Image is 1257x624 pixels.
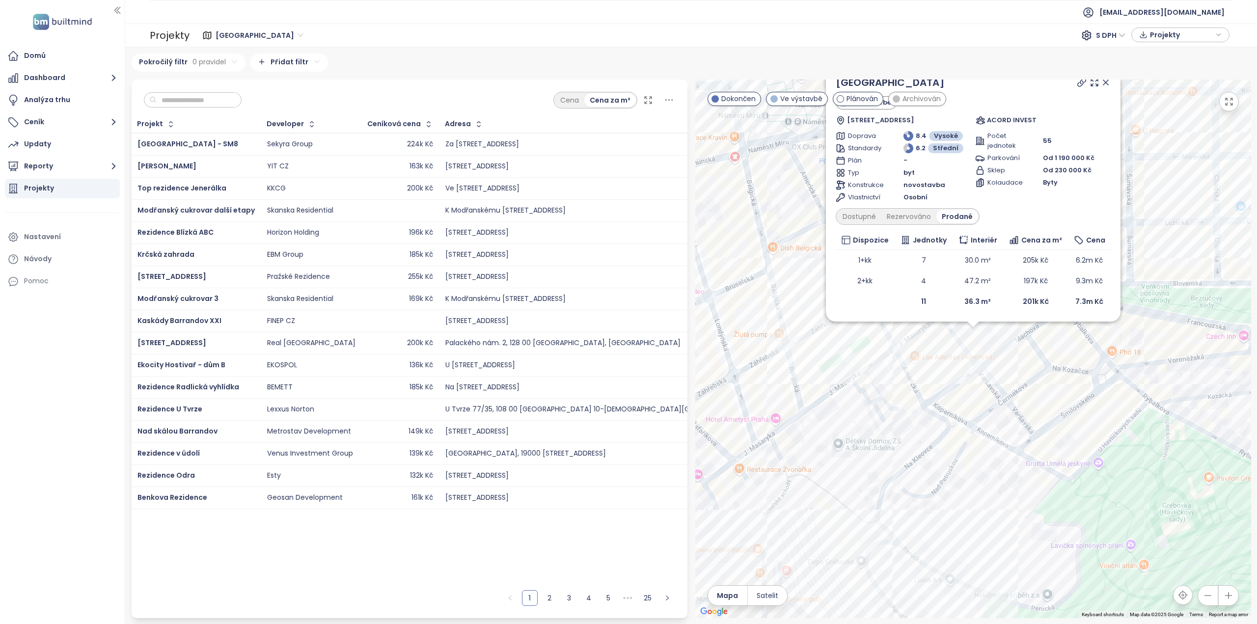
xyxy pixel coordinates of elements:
[748,586,787,605] button: Satelit
[640,590,656,606] li: 25
[445,339,681,348] div: Palackého nám. 2, 128 00 [GEOGRAPHIC_DATA], [GEOGRAPHIC_DATA]
[970,235,997,245] span: Interiér
[903,168,915,178] span: byt
[192,56,226,67] span: 0 pravidel
[542,590,557,606] li: 2
[267,493,343,502] div: Geosan Development
[137,470,195,480] span: Rezidence Odra
[267,140,313,149] div: Sekyra Group
[137,294,219,303] span: Modřanský cukrovar 3
[848,143,882,153] span: Standardy
[445,206,566,215] div: K Modřanskému [STREET_ADDRESS]
[24,94,70,106] div: Analýza trhu
[913,235,947,245] span: Jednotky
[445,121,471,127] div: Adresa
[267,162,289,171] div: YIT CZ
[24,231,61,243] div: Nastavení
[837,210,881,223] div: Dostupné
[584,93,636,107] div: Cena za m²
[698,605,730,618] a: Open this area in Google Maps (opens a new window)
[1150,27,1213,42] span: Projekty
[1021,235,1062,245] span: Cena za m²
[987,178,1021,188] span: Kolaudace
[267,361,297,370] div: EKOSPOL
[708,586,747,605] button: Mapa
[5,90,120,110] a: Analýza trhu
[1209,612,1248,617] a: Report a map error
[267,121,304,127] div: Developer
[137,227,214,237] a: Rezidence Blízká ABC
[902,93,941,104] span: Archivován
[903,180,945,190] span: novostavba
[1022,297,1048,306] b: 201k Kč
[267,383,293,392] div: BEMETT
[847,93,878,104] span: Plánován
[780,93,822,104] span: Ve výstavbě
[698,605,730,618] img: Google
[24,138,51,150] div: Updaty
[5,46,120,66] a: Domů
[137,161,196,171] a: [PERSON_NAME]
[445,361,515,370] div: U [STREET_ADDRESS]
[916,131,927,141] span: 8.4
[409,427,433,436] div: 149k Kč
[502,590,518,606] li: Předchozí strana
[986,115,1036,125] span: ACORD INVEST
[267,449,353,458] div: Venus Investment Group
[620,590,636,606] li: Následujících 5 stran
[24,50,46,62] div: Domů
[30,12,95,32] img: logo
[267,250,303,259] div: EBM Group
[848,192,882,202] span: Vlastnictví
[1075,297,1103,306] b: 7.3m Kč
[836,250,895,271] td: 1+kk
[137,249,194,259] a: Krčská zahrada
[407,339,433,348] div: 200k Kč
[137,121,163,127] div: Projekt
[852,235,888,245] span: Dispozice
[522,590,538,606] li: 1
[934,131,958,141] span: Vysoké
[137,404,202,414] a: Rezidence U Tvrze
[1099,0,1225,24] span: [EMAIL_ADDRESS][DOMAIN_NAME]
[250,54,328,72] div: Přidat filtr
[601,590,616,606] li: 5
[1023,255,1048,265] span: 205k Kč
[522,591,537,605] a: 1
[562,591,576,605] a: 3
[267,471,281,480] div: Esty
[848,131,882,141] span: Doprava
[1076,276,1103,286] span: 9.3m Kč
[445,383,519,392] div: Na [STREET_ADDRESS]
[881,210,936,223] div: Rezervováno
[5,179,120,198] a: Projekty
[987,153,1021,163] span: Parkování
[445,405,829,414] div: U Tvrze 77/35, 108 00 [GEOGRAPHIC_DATA] 10-[DEMOGRAPHIC_DATA][GEOGRAPHIC_DATA], [GEOGRAPHIC_DATA]
[216,28,303,43] span: Praha
[848,180,882,190] span: Konstrukce
[507,595,513,601] span: left
[267,317,295,326] div: FINEP CZ
[445,493,509,502] div: [STREET_ADDRESS]
[410,383,433,392] div: 185k Kč
[408,272,433,281] div: 255k Kč
[137,382,239,392] a: Rezidence Radlická vyhlídka
[137,492,207,502] span: Benkova Rezidence
[581,590,597,606] li: 4
[24,182,54,194] div: Projekty
[137,271,206,281] a: [STREET_ADDRESS]
[137,205,255,215] a: Modřanský cukrovar další etapy
[953,250,1003,271] td: 30.0 m²
[601,591,616,605] a: 5
[847,115,914,125] span: [STREET_ADDRESS]
[407,140,433,149] div: 224k Kč
[1042,136,1051,146] span: 55
[267,339,355,348] div: Real [GEOGRAPHIC_DATA]
[445,250,509,259] div: [STREET_ADDRESS]
[757,590,778,601] span: Satelit
[916,143,926,153] span: 6.2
